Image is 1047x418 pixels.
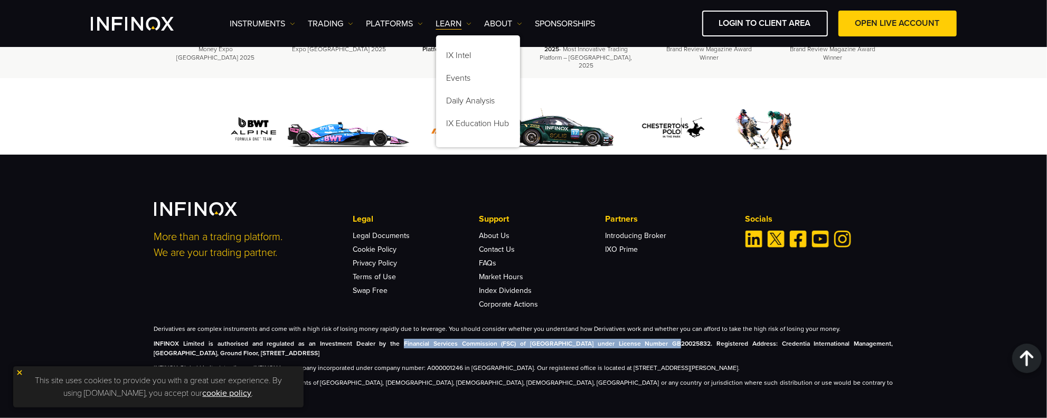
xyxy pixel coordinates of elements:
[535,17,596,30] a: SPONSORSHIPS
[605,231,666,240] a: Introducing Broker
[203,388,252,398] a: cookie policy
[91,17,199,31] a: INFINOX Logo
[353,245,397,254] a: Cookie Policy
[784,37,881,62] p: - Brand Review Magazine Award Winner
[661,37,758,62] p: - Brand Review Magazine Award Winner
[154,229,339,261] p: More than a trading platform. We are your trading partner.
[18,372,298,402] p: This site uses cookies to provide you with a great user experience. By using [DOMAIN_NAME], you a...
[479,259,496,268] a: FAQs
[768,231,785,248] a: Twitter
[436,69,520,91] a: Events
[479,231,510,240] a: About Us
[702,11,828,36] a: LOGIN TO CLIENT AREA
[479,300,538,309] a: Corporate Actions
[746,213,893,225] p: Socials
[167,37,265,62] p: - Money Expo [GEOGRAPHIC_DATA] 2025
[154,363,893,373] p: INFINOX Global Limited, trading as INFINOX is a company incorporated under company number: A00000...
[154,378,893,397] p: The information on this site is not directed at residents of [GEOGRAPHIC_DATA], [DEMOGRAPHIC_DATA...
[353,259,398,268] a: Privacy Policy
[436,46,520,69] a: IX Intel
[479,286,532,295] a: Index Dividends
[537,37,635,70] p: - Most Innovative Trading Platform – [GEOGRAPHIC_DATA], 2025
[16,369,23,376] img: yellow close icon
[834,231,851,248] a: Instagram
[154,340,893,357] strong: INFINOX Limited is authorised and regulated as an Investment Dealer by the Financial Services Com...
[154,324,893,334] p: Derivatives are complex instruments and come with a high risk of losing money rapidly due to leve...
[414,37,511,62] p: - World business outlook
[353,272,397,281] a: Terms of Use
[353,231,410,240] a: Legal Documents
[746,231,762,248] a: Linkedin
[812,231,829,248] a: Youtube
[790,231,807,248] a: Facebook
[479,272,523,281] a: Market Hours
[353,286,388,295] a: Swap Free
[838,11,957,36] a: OPEN LIVE ACCOUNT
[485,17,522,30] a: ABOUT
[230,17,295,30] a: Instruments
[605,213,731,225] p: Partners
[436,91,520,114] a: Daily Analysis
[436,17,471,30] a: Learn
[366,17,423,30] a: PLATFORMS
[479,245,515,254] a: Contact Us
[308,17,353,30] a: TRADING
[353,213,479,225] p: Legal
[479,213,605,225] p: Support
[436,114,520,137] a: IX Education Hub
[605,245,638,254] a: IXO Prime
